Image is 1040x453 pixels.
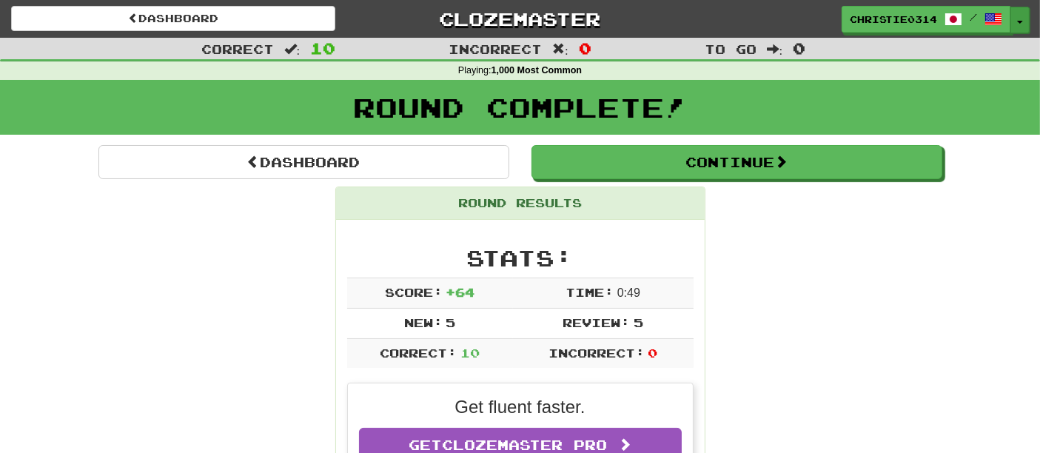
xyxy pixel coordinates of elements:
span: Incorrect: [548,346,645,360]
button: Continue [531,145,942,179]
a: Clozemaster [358,6,682,32]
span: 10 [460,346,480,360]
span: 0 [793,39,805,57]
span: Clozemaster Pro [442,437,607,453]
span: + 64 [446,285,474,299]
span: Correct [201,41,274,56]
strong: 1,000 Most Common [492,65,582,75]
a: Dashboard [98,145,509,179]
a: Dashboard [11,6,335,31]
span: : [767,43,783,56]
span: Correct: [380,346,457,360]
span: Review: [563,315,630,329]
p: Get fluent faster. [359,395,682,420]
span: To go [705,41,756,56]
span: christie0314 [850,13,937,26]
span: 10 [310,39,335,57]
span: Score: [385,285,443,299]
span: 5 [634,315,643,329]
h1: Round Complete! [5,93,1035,122]
div: Round Results [336,187,705,220]
span: Time: [566,285,614,299]
span: 0 [579,39,591,57]
span: / [970,12,977,22]
span: : [552,43,568,56]
span: 5 [446,315,455,329]
span: New: [404,315,443,329]
a: christie0314 / [842,6,1010,33]
span: 0 [648,346,657,360]
span: 0 : 49 [617,286,640,299]
span: Incorrect [449,41,542,56]
h2: Stats: [347,246,694,270]
span: : [284,43,301,56]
